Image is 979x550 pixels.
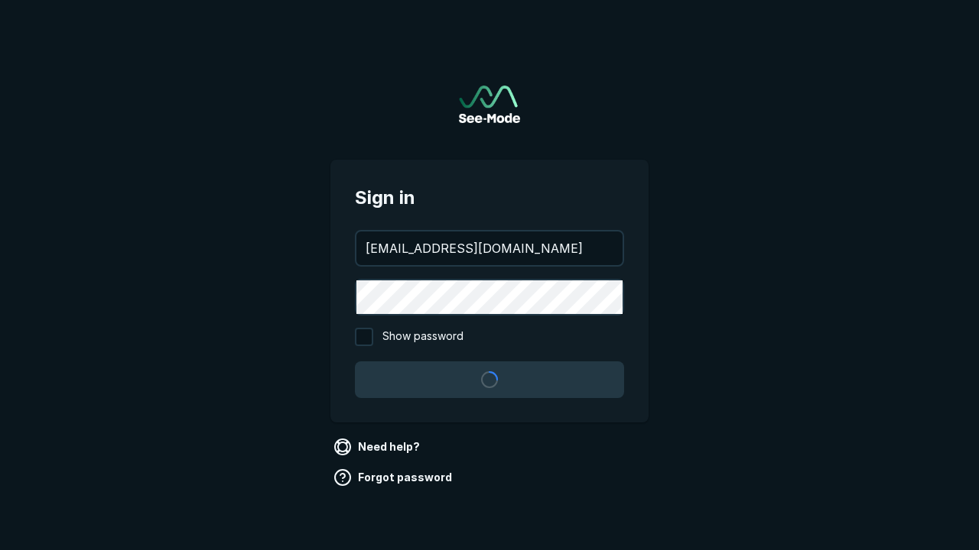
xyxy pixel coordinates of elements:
img: See-Mode Logo [459,86,520,123]
input: your@email.com [356,231,623,265]
a: Go to sign in [459,86,520,123]
a: Forgot password [330,465,458,490]
span: Sign in [355,184,624,212]
span: Show password [382,328,463,346]
a: Need help? [330,435,426,459]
